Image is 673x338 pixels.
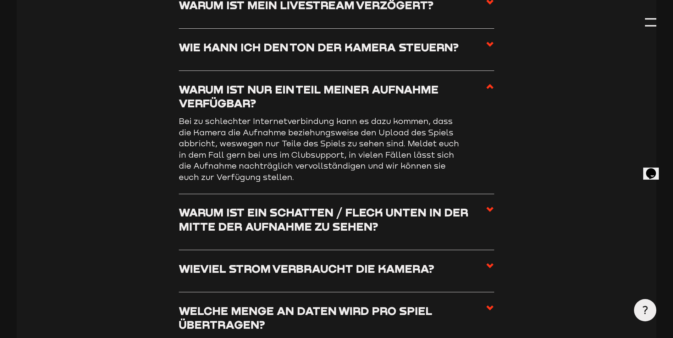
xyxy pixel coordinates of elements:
[179,40,459,54] h3: Wie kann ich den Ton der Kamera steuern?
[643,158,666,180] iframe: chat widget
[179,116,463,182] p: Bei zu schlechter Internetverbindung kann es dazu kommen, dass die Kamera die Aufnahme beziehungs...
[179,304,486,332] h3: Welche Menge an Daten wird pro Spiel übertragen?
[179,82,486,110] h3: Warum ist nur ein Teil meiner Aufnahme verfügbar?
[179,205,486,233] h3: Warum ist ein Schatten / Fleck unten in der Mitte der Aufnahme zu sehen?
[179,261,434,275] h3: Wieviel Strom verbraucht die Kamera?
